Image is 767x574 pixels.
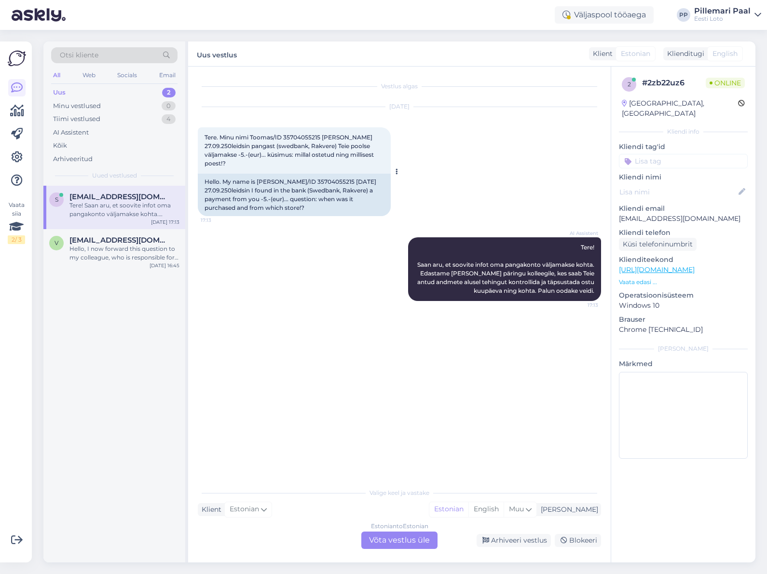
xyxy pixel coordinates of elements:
input: Lisa tag [619,154,748,168]
span: 17:13 [201,217,237,224]
div: Eesti Loto [694,15,751,23]
p: [EMAIL_ADDRESS][DOMAIN_NAME] [619,214,748,224]
div: Pillemari Paal [694,7,751,15]
p: Chrome [TECHNICAL_ID] [619,325,748,335]
div: Küsi telefoninumbrit [619,238,697,251]
p: Klienditeekond [619,255,748,265]
p: Kliendi telefon [619,228,748,238]
span: v [55,239,58,246]
div: AI Assistent [53,128,89,137]
div: Valige keel ja vastake [198,489,601,497]
div: 4 [162,114,176,124]
a: [URL][DOMAIN_NAME] [619,265,695,274]
div: Vestlus algas [198,82,601,91]
div: Klient [589,49,613,59]
div: Klient [198,505,221,515]
span: Otsi kliente [60,50,98,60]
span: s [55,196,58,203]
div: Tiimi vestlused [53,114,100,124]
span: saultoomas@gmail.com [69,192,170,201]
div: All [51,69,62,82]
span: vsfdm@protonmail.com [69,236,170,245]
div: Hello, I now forward this question to my colleague, who is responsible for this. The reply will b... [69,245,179,262]
div: Web [81,69,97,82]
div: Blokeeri [555,534,601,547]
p: Kliendi email [619,204,748,214]
div: Väljaspool tööaega [555,6,654,24]
span: 17:13 [562,301,598,309]
div: Tere! Saan aru, et soovite infot oma pangakonto väljamakse kohta. Edastame [PERSON_NAME] päringu ... [69,201,179,219]
p: Kliendi tag'id [619,142,748,152]
a: Pillemari PaalEesti Loto [694,7,761,23]
div: Klienditugi [663,49,704,59]
div: Email [157,69,178,82]
div: Uus [53,88,66,97]
span: AI Assistent [562,230,598,237]
div: Kliendi info [619,127,748,136]
span: Uued vestlused [92,171,137,180]
span: Online [706,78,745,88]
div: Arhiveeri vestlus [477,534,551,547]
span: Estonian [621,49,650,59]
div: 2 [162,88,176,97]
div: 0 [162,101,176,111]
p: Brauser [619,314,748,325]
p: Operatsioonisüsteem [619,290,748,301]
span: Muu [509,505,524,513]
span: 2 [628,81,631,88]
div: [DATE] [198,102,601,111]
div: Socials [115,69,139,82]
label: Uus vestlus [197,47,237,60]
div: [DATE] 16:45 [150,262,179,269]
div: Minu vestlused [53,101,101,111]
div: [DATE] 17:13 [151,219,179,226]
div: Estonian to Estonian [371,522,428,531]
div: PP [677,8,690,22]
div: Vaata siia [8,201,25,244]
p: Kliendi nimi [619,172,748,182]
div: Hello. My name is [PERSON_NAME]/ID 35704055215 [DATE] 27.09.250leidsin I found in the bank (Swedb... [198,174,391,216]
div: Arhiveeritud [53,154,93,164]
p: Vaata edasi ... [619,278,748,287]
div: Estonian [429,502,468,517]
span: English [712,49,738,59]
input: Lisa nimi [619,187,737,197]
div: [PERSON_NAME] [537,505,598,515]
span: Estonian [230,504,259,515]
div: Kõik [53,141,67,150]
span: Tere. Minu nimi Toomas/ID 35704055215 [PERSON_NAME] 27.09.250leidsin pangast (swedbank, Rakvere) ... [205,134,375,167]
p: Windows 10 [619,301,748,311]
div: [GEOGRAPHIC_DATA], [GEOGRAPHIC_DATA] [622,98,738,119]
div: English [468,502,504,517]
div: Võta vestlus üle [361,532,438,549]
div: 2 / 3 [8,235,25,244]
div: # 2zb22uz6 [642,77,706,89]
div: [PERSON_NAME] [619,344,748,353]
p: Märkmed [619,359,748,369]
img: Askly Logo [8,49,26,68]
